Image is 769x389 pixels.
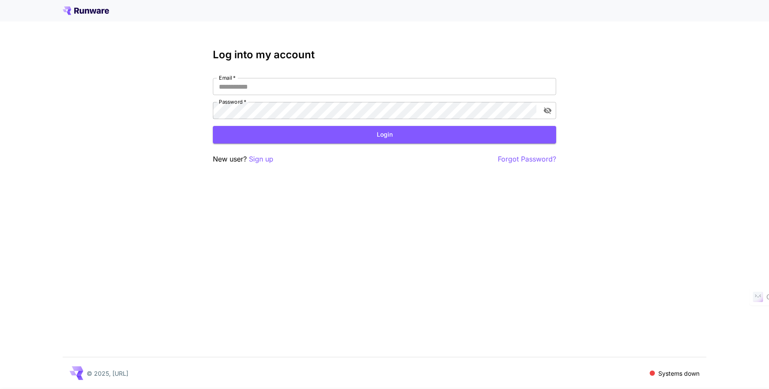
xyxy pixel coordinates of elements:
button: toggle password visibility [540,103,555,118]
h3: Log into my account [213,49,556,61]
label: Email [219,74,236,81]
p: New user? [213,154,273,165]
button: Sign up [249,154,273,165]
p: © 2025, [URL] [87,369,128,378]
p: Systems down [658,369,699,378]
label: Password [219,98,246,105]
button: Login [213,126,556,144]
button: Forgot Password? [498,154,556,165]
